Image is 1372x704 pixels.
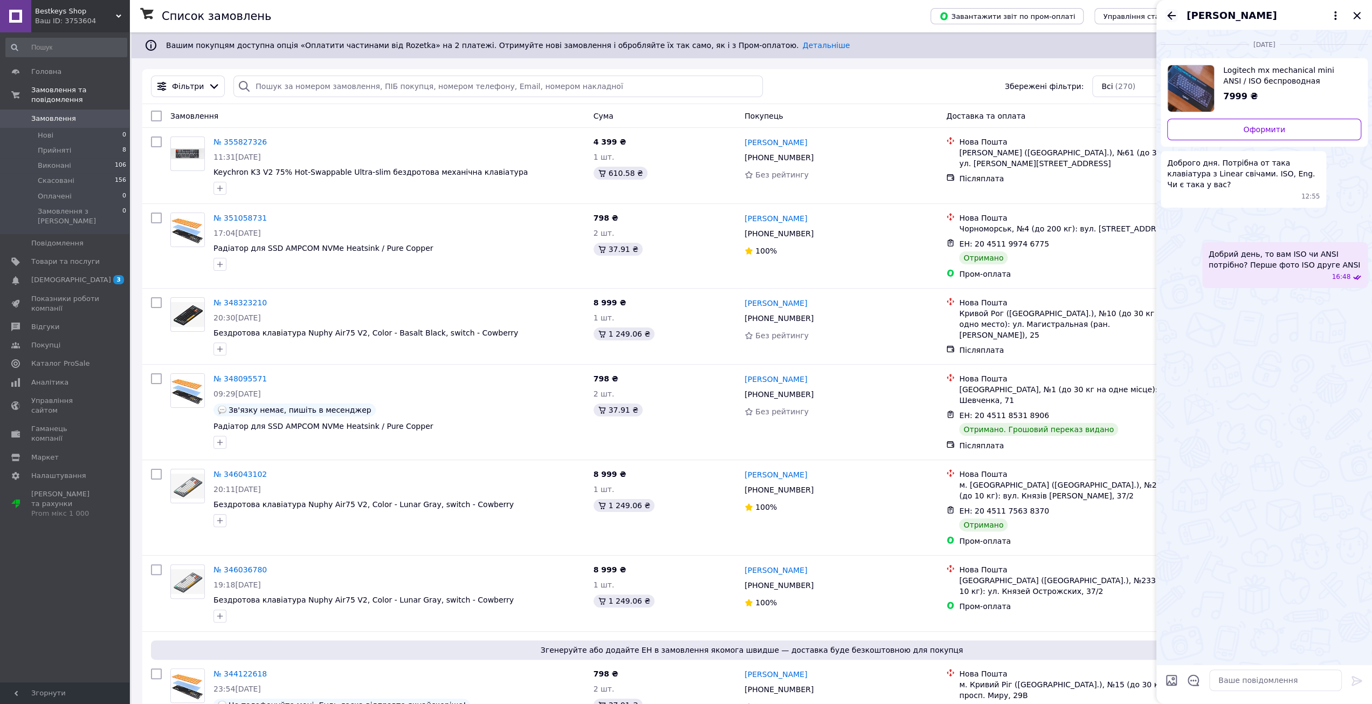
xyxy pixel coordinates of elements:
div: м. Кривий Ріг ([GEOGRAPHIC_DATA].), №15 (до 30 кг): просп. Миру, 29В [959,679,1180,701]
span: Завантажити звіт по пром-оплаті [939,11,1075,21]
img: Фото товару [171,669,204,702]
h1: Список замовлень [162,10,271,23]
span: Фільтри [172,81,204,92]
span: Бездротова клавіатура Nuphy Air75 V2, Color - Basalt Black, switch - Cowberry [213,329,518,337]
span: 19:18[DATE] [213,580,261,589]
button: Закрити [1350,9,1363,22]
span: 23:54[DATE] [213,685,261,693]
a: Радіатор для SSD AMPCOM NVMe Heatsink / Pure Copper [213,244,433,252]
div: Отримано [959,518,1008,531]
a: Радіатор для SSD AMPCOM NVMe Heatsink / Pure Copper [213,422,433,430]
span: Bestkeys Shop [35,6,116,16]
div: Отримано. Грошовий переказ видано [959,423,1118,436]
span: [PERSON_NAME] [1187,9,1277,23]
div: [PHONE_NUMBER] [742,311,816,326]
button: Відкрити шаблони відповідей [1187,673,1201,687]
a: [PERSON_NAME] [744,298,807,309]
span: 0 [122,207,126,226]
div: Нова Пошта [959,213,1180,223]
div: Отримано [959,251,1008,264]
span: Оплачені [38,192,72,201]
span: [PERSON_NAME] та рахунки [31,489,100,519]
div: Нова Пошта [959,469,1180,480]
div: 37.91 ₴ [594,243,643,256]
div: [PHONE_NUMBER] [742,682,816,697]
span: 17:04[DATE] [213,229,261,237]
a: Переглянути товар [1167,65,1361,112]
span: Нові [38,131,53,140]
span: ЕН: 20 4511 8531 8906 [959,411,1049,420]
div: Нова Пошта [959,564,1180,575]
img: Фото товару [171,474,204,498]
div: Післяплата [959,345,1180,356]
div: [PHONE_NUMBER] [742,226,816,241]
span: Головна [31,67,61,77]
a: Фото товару [170,469,205,503]
span: [DEMOGRAPHIC_DATA] [31,275,111,285]
span: 16:48 26.09.2025 [1332,272,1350,282]
span: Гаманець компанії [31,424,100,443]
a: № 344122618 [213,669,267,678]
span: 11:31[DATE] [213,153,261,161]
span: Управління статусами [1103,12,1185,20]
input: Пошук за номером замовлення, ПІБ покупця, номером телефону, Email, номером накладної [233,76,763,97]
span: Покупці [31,340,60,350]
div: Пром-оплата [959,269,1180,279]
button: Завантажити звіт по пром-оплаті [930,8,1084,24]
span: Прийняті [38,146,71,155]
a: [PERSON_NAME] [744,469,807,480]
div: 37.91 ₴ [594,404,643,416]
span: Відгуки [31,322,59,332]
span: 100% [755,503,777,511]
span: Бездротова клавіатура Nuphy Air75 V2, Color - Lunar Gray, switch - Cowberry [213,596,514,604]
span: 20:30[DATE] [213,313,261,322]
div: Ваш ID: 3753604 [35,16,129,26]
div: [PERSON_NAME] ([GEOGRAPHIC_DATA].), №61 (до 30 кг): ул. [PERSON_NAME][STREET_ADDRESS] [959,147,1180,169]
span: Управління сайтом [31,396,100,415]
span: 100% [755,247,777,255]
span: Виконані [38,161,71,170]
span: 798 ₴ [594,374,618,383]
a: № 346036780 [213,565,267,574]
a: [PERSON_NAME] [744,565,807,576]
span: 0 [122,192,126,201]
div: Післяплата [959,173,1180,184]
a: Keychron K3 V2 75% Hot-Swappable Ultra-slim бездротова механічна клавіатура [213,168,528,176]
a: № 355827326 [213,138,267,146]
button: Управління статусами [1094,8,1194,24]
a: [PERSON_NAME] [744,213,807,224]
span: Покупець [744,112,783,120]
span: 4 399 ₴ [594,138,626,146]
div: Нова Пошта [959,668,1180,679]
span: 3 [113,275,124,284]
div: Пром-оплата [959,536,1180,546]
span: Вашим покупцям доступна опція «Оплатити частинами від Rozetka» на 2 платежі. Отримуйте нові замов... [166,41,850,50]
div: Нова Пошта [959,297,1180,308]
img: Фото товару [171,374,204,407]
a: [PERSON_NAME] [744,137,807,148]
span: 1 шт. [594,153,615,161]
div: Пром-оплата [959,601,1180,612]
div: 26.09.2025 [1161,39,1368,50]
input: Пошук [5,38,127,57]
span: 8 999 ₴ [594,470,626,479]
span: Бездротова клавіатура Nuphy Air75 V2, Color - Lunar Gray, switch - Cowberry [213,500,514,509]
a: Фото товару [170,564,205,599]
span: (270) [1115,82,1135,91]
span: Cума [594,112,613,120]
div: Чорноморськ, №4 (до 200 кг): вул. [STREET_ADDRESS] [959,223,1180,234]
span: 09:29[DATE] [213,389,261,398]
span: 106 [115,161,126,170]
span: 2 шт. [594,685,615,693]
div: [GEOGRAPHIC_DATA] ([GEOGRAPHIC_DATA].), №233 (до 10 кг): ул. Князей Острожских, 37/2 [959,575,1180,597]
span: Logitech mx mechanical mini ANSI / ISO беспроводная механическая клавиатура [1223,65,1353,86]
span: ЕН: 20 4511 7563 8370 [959,507,1049,515]
span: [DATE] [1249,40,1280,50]
img: Фото товару [171,569,204,594]
div: 1 249.06 ₴ [594,327,655,340]
div: [PHONE_NUMBER] [742,482,816,497]
span: Без рейтингу [755,170,809,179]
span: Налаштування [31,471,86,481]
